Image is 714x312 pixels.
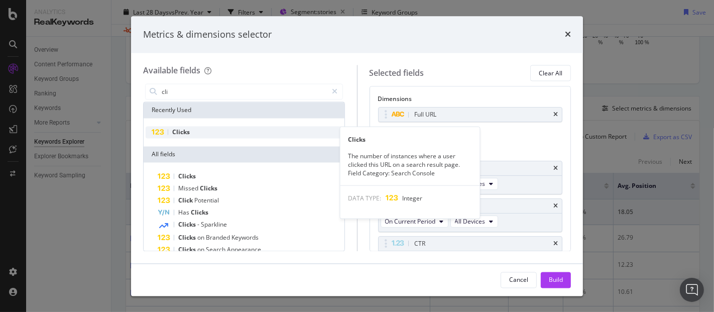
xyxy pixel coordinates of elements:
[143,65,200,76] div: Available fields
[178,221,197,229] span: Clicks
[131,16,583,296] div: modal
[530,65,571,81] button: Clear All
[378,108,563,123] div: Full URLtimes
[415,239,426,249] div: CTR
[178,246,197,254] span: Clicks
[348,194,382,202] span: DATA TYPE:
[501,272,537,288] button: Cancel
[553,241,558,247] div: times
[539,69,562,77] div: Clear All
[178,234,197,242] span: Clicks
[549,275,563,284] div: Build
[340,151,480,177] div: The number of instances where a user clicked this URL on a search result page. Field Category: Se...
[178,209,191,217] span: Has
[161,84,328,99] input: Search by field name
[191,209,208,217] span: Clicks
[200,184,217,193] span: Clicks
[455,218,486,226] span: All Devices
[201,221,227,229] span: Sparkline
[231,234,259,242] span: Keywords
[565,28,571,41] div: times
[553,203,558,209] div: times
[340,135,480,143] div: Clicks
[178,172,196,181] span: Clicks
[370,67,424,79] div: Selected fields
[178,196,194,205] span: Click
[197,234,206,242] span: on
[378,236,563,270] div: CTRtimesOn Current PeriodAll Devices
[450,216,498,228] button: All Devices
[415,110,437,120] div: Full URL
[541,272,571,288] button: Build
[172,128,190,137] span: Clicks
[227,246,261,254] span: Appearance
[197,246,206,254] span: on
[206,246,227,254] span: Search
[403,194,423,202] span: Integer
[144,102,344,119] div: Recently Used
[385,218,436,226] span: On Current Period
[680,278,704,302] div: Open Intercom Messenger
[553,165,558,171] div: times
[509,275,528,284] div: Cancel
[178,184,200,193] span: Missed
[206,234,231,242] span: Branded
[553,112,558,118] div: times
[197,221,201,229] span: -
[144,147,344,163] div: All fields
[194,196,219,205] span: Potential
[143,28,272,41] div: Metrics & dimensions selector
[378,95,563,108] div: Dimensions
[381,216,448,228] button: On Current Period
